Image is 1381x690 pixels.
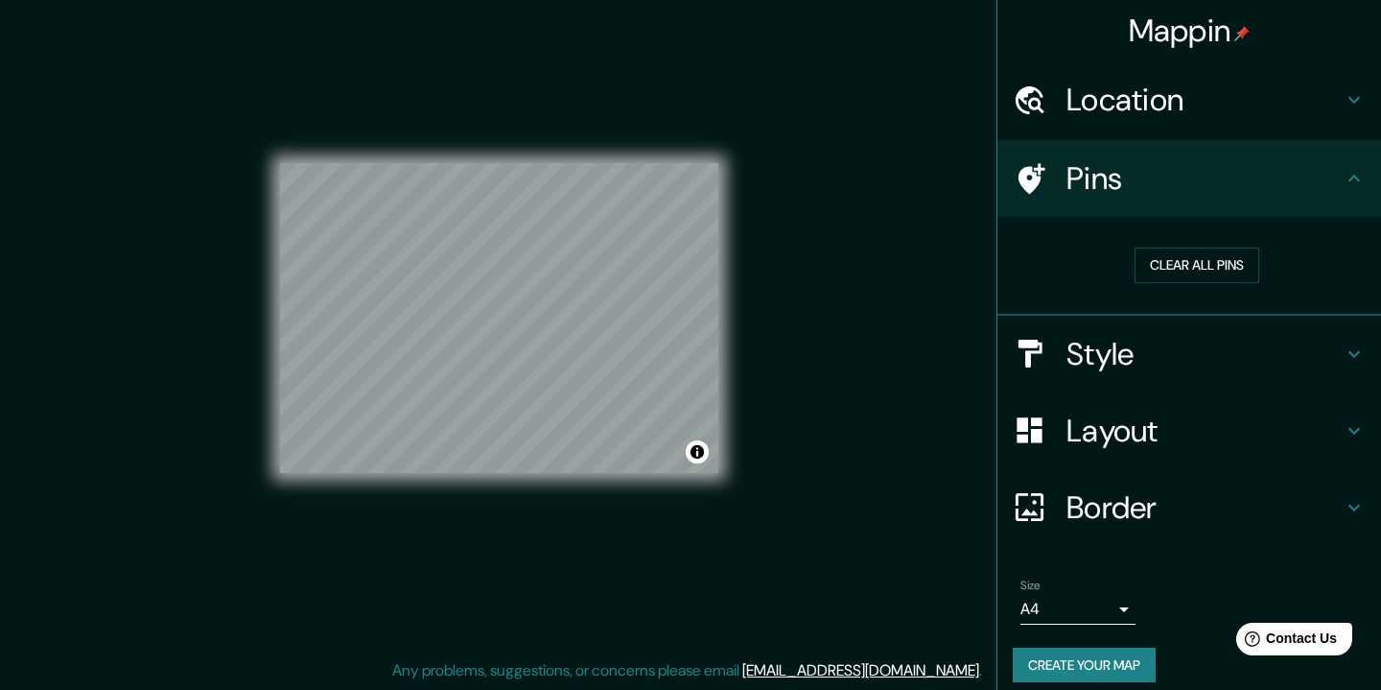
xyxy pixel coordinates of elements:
div: . [982,659,985,682]
h4: Layout [1066,412,1343,450]
div: A4 [1020,594,1135,625]
div: . [985,659,989,682]
div: Layout [997,393,1381,469]
h4: Border [1066,488,1343,527]
h4: Mappin [1129,12,1251,50]
iframe: Help widget launcher [1210,615,1360,669]
p: Any problems, suggestions, or concerns please email . [392,659,982,682]
button: Toggle attribution [686,440,709,464]
img: pin-icon.png [1234,26,1250,41]
div: Location [997,61,1381,138]
div: Style [997,316,1381,393]
h4: Location [1066,81,1343,119]
h4: Pins [1066,159,1343,198]
h4: Style [1066,335,1343,373]
button: Create your map [1013,648,1156,683]
button: Clear all pins [1135,248,1259,283]
div: Border [997,469,1381,546]
canvas: Map [280,163,718,473]
a: [EMAIL_ADDRESS][DOMAIN_NAME] [742,660,979,680]
label: Size [1020,577,1041,593]
div: Pins [997,140,1381,217]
